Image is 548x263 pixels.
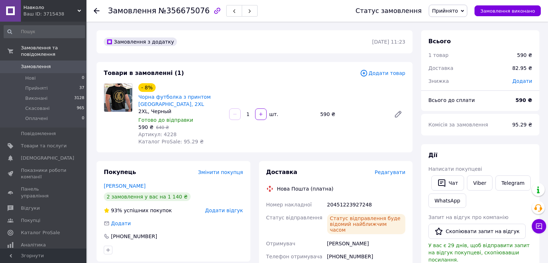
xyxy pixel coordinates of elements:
[138,83,156,92] div: - 8%
[4,25,85,38] input: Пошук
[428,52,449,58] span: 1 товар
[480,8,535,14] span: Замовлення виконано
[375,169,405,175] span: Редагувати
[517,52,532,59] div: 590 ₴
[156,125,169,130] span: 640 ₴
[21,45,86,58] span: Замовлення та повідомлення
[266,215,322,220] span: Статус відправлення
[159,6,210,15] span: №356675076
[372,39,405,45] time: [DATE] 11:23
[138,117,193,123] span: Готово до відправки
[138,94,211,107] a: Чорна футболка з принтом [GEOGRAPHIC_DATA], 2XL
[21,167,67,180] span: Показники роботи компанії
[21,143,67,149] span: Товари та послуги
[138,139,204,144] span: Каталог ProSale: 95.29 ₴
[21,229,60,236] span: Каталог ProSale
[21,242,46,248] span: Аналітика
[111,220,131,226] span: Додати
[512,122,532,128] span: 95.29 ₴
[74,95,84,102] span: 3128
[326,198,407,211] div: 20451223927248
[138,108,223,115] div: 2XL, Черный
[475,5,541,16] button: Замовлення виконано
[104,84,132,112] img: Чорна футболка з принтом Азвсталь, 2XL
[428,242,530,263] span: У вас є 29 днів, щоб відправити запит на відгук покупцеві, скопіювавши посилання.
[431,175,464,191] button: Чат
[110,233,158,240] div: [PHONE_NUMBER]
[94,7,99,14] div: Повернутися назад
[266,254,322,259] span: Телефон отримувача
[21,155,74,161] span: [DEMOGRAPHIC_DATA]
[138,124,153,130] span: 590 ₴
[104,37,177,46] div: Замовлення з додатку
[495,175,531,191] a: Telegram
[82,115,84,122] span: 0
[428,65,453,71] span: Доставка
[82,75,84,81] span: 0
[428,214,508,220] span: Запит на відгук про компанію
[428,166,482,172] span: Написати покупцеві
[428,193,466,208] a: WhatsApp
[428,152,437,159] span: Дії
[428,224,526,239] button: Скопіювати запит на відгук
[428,97,475,103] span: Всього до сплати
[428,78,449,84] span: Знижка
[25,95,48,102] span: Виконані
[25,75,36,81] span: Нові
[391,107,405,121] a: Редагувати
[327,214,405,234] div: Статус відправлення буде відомий найближчим часом
[198,169,243,175] span: Змінити покупця
[266,202,312,208] span: Номер накладної
[138,131,177,137] span: Артикул: 4228
[516,97,532,103] b: 590 ₴
[428,122,488,128] span: Комісія за замовлення
[21,186,67,199] span: Панель управління
[111,208,122,213] span: 93%
[25,115,48,122] span: Оплачені
[266,241,295,246] span: Отримувач
[21,217,40,224] span: Покупці
[104,183,146,189] a: [PERSON_NAME]
[25,105,50,112] span: Скасовані
[326,250,407,263] div: [PHONE_NUMBER]
[428,38,451,45] span: Всього
[23,4,77,11] span: Навколо
[266,169,298,175] span: Доставка
[512,78,532,84] span: Додати
[326,237,407,250] div: [PERSON_NAME]
[532,219,546,233] button: Чат з покупцем
[21,63,51,70] span: Замовлення
[205,208,243,213] span: Додати відгук
[79,85,84,92] span: 37
[77,105,84,112] span: 965
[23,11,86,17] div: Ваш ID: 3715438
[432,8,458,14] span: Прийнято
[25,85,48,92] span: Прийняті
[21,205,40,211] span: Відгуки
[356,7,422,14] div: Статус замовлення
[104,169,136,175] span: Покупець
[467,175,492,191] a: Viber
[108,6,156,15] span: Замовлення
[360,69,405,77] span: Додати товар
[275,185,335,192] div: Нова Пошта (платна)
[317,109,388,119] div: 590 ₴
[21,130,56,137] span: Повідомлення
[104,70,184,76] span: Товари в замовленні (1)
[104,207,172,214] div: успішних покупок
[267,111,279,118] div: шт.
[104,192,191,201] div: 2 замовлення у вас на 1 140 ₴
[508,60,536,76] div: 82.95 ₴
